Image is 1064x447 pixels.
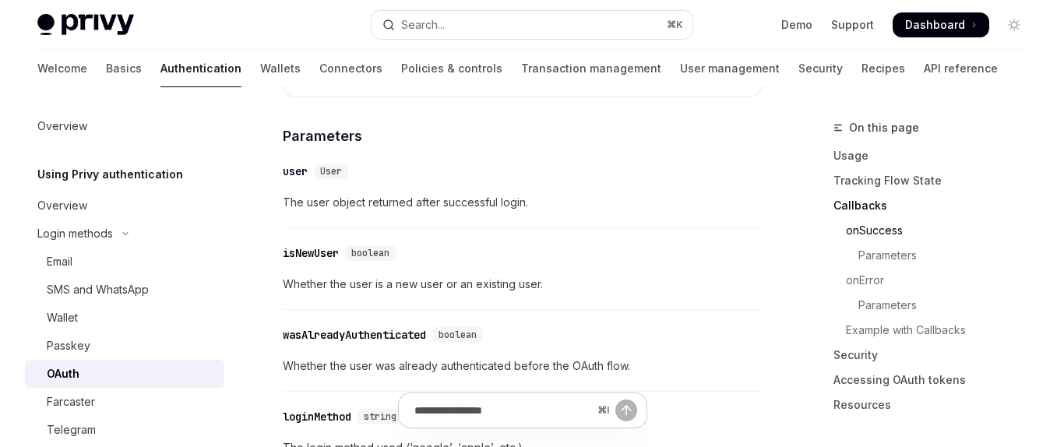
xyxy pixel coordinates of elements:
[47,252,72,271] div: Email
[849,118,919,137] span: On this page
[47,308,78,327] div: Wallet
[160,50,241,87] a: Authentication
[667,19,683,31] span: ⌘ K
[924,50,998,87] a: API reference
[47,280,149,299] div: SMS and WhatsApp
[781,17,812,33] a: Demo
[47,421,96,439] div: Telegram
[833,268,1039,293] a: onError
[37,196,87,215] div: Overview
[833,143,1039,168] a: Usage
[47,336,90,355] div: Passkey
[25,276,224,304] a: SMS and WhatsApp
[283,275,762,294] span: Whether the user is a new user or an existing user.
[25,248,224,276] a: Email
[798,50,843,87] a: Security
[283,193,762,212] span: The user object returned after successful login.
[37,14,134,36] img: light logo
[320,165,342,178] span: User
[401,16,445,34] div: Search...
[521,50,661,87] a: Transaction management
[439,329,477,341] span: boolean
[1002,12,1027,37] button: Toggle dark mode
[833,343,1039,368] a: Security
[351,247,389,259] span: boolean
[319,50,382,87] a: Connectors
[831,17,874,33] a: Support
[37,117,87,136] div: Overview
[680,50,780,87] a: User management
[283,327,426,343] div: wasAlreadyAuthenticated
[25,220,224,248] button: Toggle Login methods section
[833,168,1039,193] a: Tracking Flow State
[25,332,224,360] a: Passkey
[47,364,79,383] div: OAuth
[37,165,183,184] h5: Using Privy authentication
[861,50,905,87] a: Recipes
[25,416,224,444] a: Telegram
[37,50,87,87] a: Welcome
[25,304,224,332] a: Wallet
[37,224,113,243] div: Login methods
[833,368,1039,392] a: Accessing OAuth tokens
[47,392,95,411] div: Farcaster
[283,357,762,375] span: Whether the user was already authenticated before the OAuth flow.
[833,193,1039,218] a: Callbacks
[25,360,224,388] a: OAuth
[833,392,1039,417] a: Resources
[414,393,591,428] input: Ask a question...
[401,50,502,87] a: Policies & controls
[260,50,301,87] a: Wallets
[372,11,693,39] button: Open search
[283,164,308,179] div: user
[25,388,224,416] a: Farcaster
[905,17,965,33] span: Dashboard
[283,125,362,146] span: Parameters
[615,399,637,421] button: Send message
[833,318,1039,343] a: Example with Callbacks
[283,245,339,261] div: isNewUser
[893,12,989,37] a: Dashboard
[833,293,1039,318] a: Parameters
[25,112,224,140] a: Overview
[25,192,224,220] a: Overview
[833,243,1039,268] a: Parameters
[833,218,1039,243] a: onSuccess
[106,50,142,87] a: Basics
